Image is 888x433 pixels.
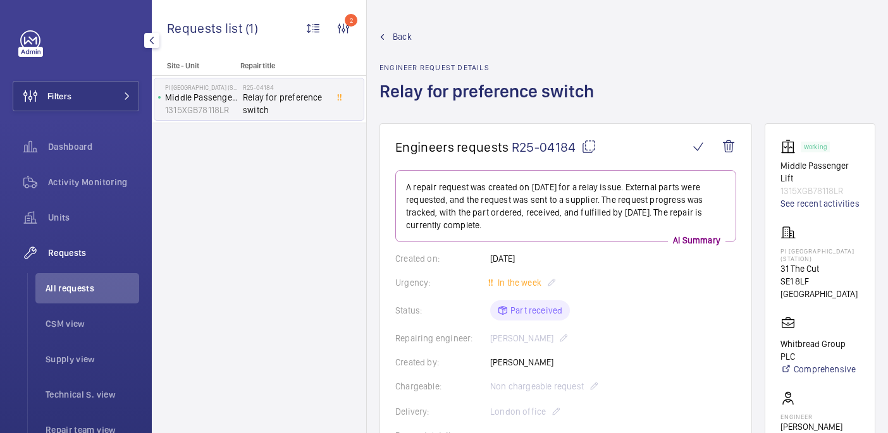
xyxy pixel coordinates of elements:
[152,61,235,70] p: Site - Unit
[780,413,842,420] p: Engineer
[780,139,801,154] img: elevator.svg
[780,197,860,210] a: See recent activities
[46,317,139,330] span: CSM view
[165,91,238,104] p: Middle Passenger Lift
[780,338,860,363] p: Whitbread Group PLC
[395,139,509,155] span: Engineers requests
[804,145,827,149] p: Working
[46,282,139,295] span: All requests
[48,140,139,153] span: Dashboard
[780,247,860,262] p: PI [GEOGRAPHIC_DATA] (Station)
[48,247,139,259] span: Requests
[243,91,326,116] span: Relay for preference switch
[780,363,860,375] a: Comprehensive
[379,63,601,72] h2: Engineer request details
[780,420,842,433] p: [PERSON_NAME]
[243,83,326,91] h2: R25-04184
[406,181,725,231] p: A repair request was created on [DATE] for a relay issue. External parts were requested, and the ...
[48,211,139,224] span: Units
[780,275,860,300] p: SE1 8LF [GEOGRAPHIC_DATA]
[46,353,139,365] span: Supply view
[668,234,725,247] p: AI Summary
[165,83,238,91] p: PI [GEOGRAPHIC_DATA] (Station)
[167,20,245,36] span: Requests list
[780,185,860,197] p: 1315XGB78118LR
[13,81,139,111] button: Filters
[780,262,860,275] p: 31 The Cut
[780,159,860,185] p: Middle Passenger Lift
[47,90,71,102] span: Filters
[379,80,601,123] h1: Relay for preference switch
[165,104,238,116] p: 1315XGB78118LR
[512,139,596,155] span: R25-04184
[46,388,139,401] span: Technical S. view
[240,61,324,70] p: Repair title
[48,176,139,188] span: Activity Monitoring
[393,30,412,43] span: Back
